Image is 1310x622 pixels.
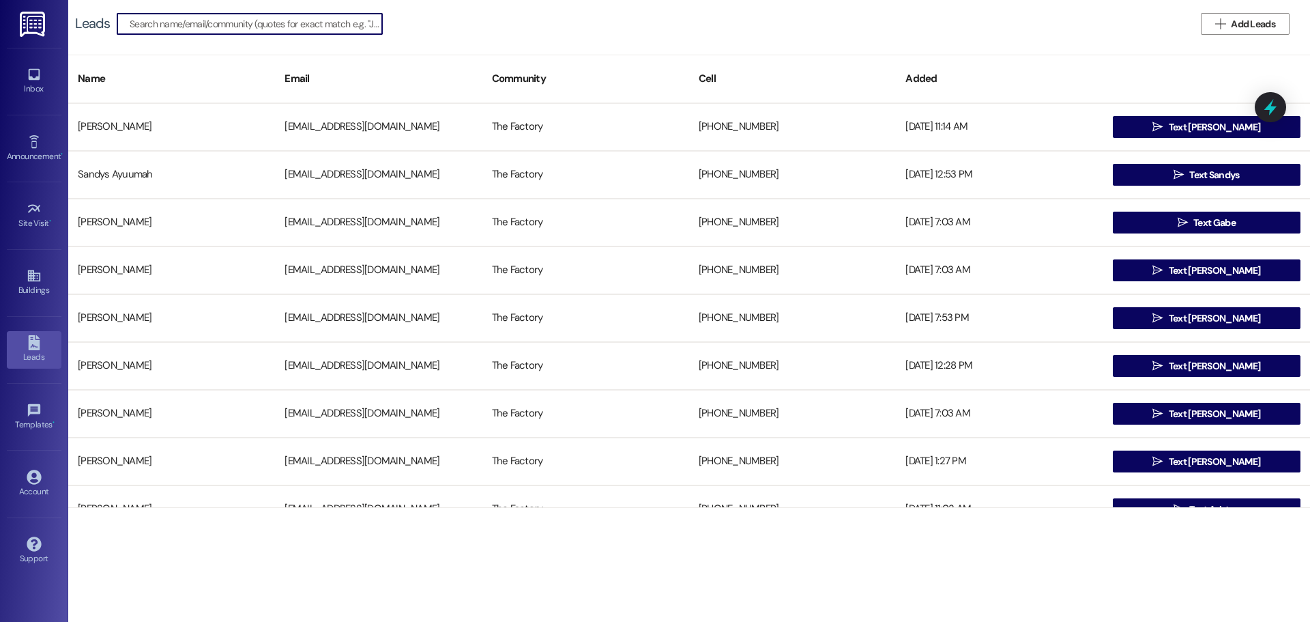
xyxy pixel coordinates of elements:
[896,352,1103,380] div: [DATE] 12:28 PM
[482,352,689,380] div: The Factory
[1113,403,1300,425] button: Text [PERSON_NAME]
[689,305,896,332] div: [PHONE_NUMBER]
[1201,13,1290,35] button: Add Leads
[7,466,61,503] a: Account
[1113,116,1300,138] button: Text [PERSON_NAME]
[1215,18,1225,29] i: 
[68,257,275,284] div: [PERSON_NAME]
[68,400,275,427] div: [PERSON_NAME]
[1174,169,1184,180] i: 
[1113,355,1300,377] button: Text [PERSON_NAME]
[68,113,275,141] div: [PERSON_NAME]
[1152,408,1163,419] i: 
[896,496,1103,523] div: [DATE] 11:03 AM
[68,496,275,523] div: [PERSON_NAME]
[275,161,482,188] div: [EMAIL_ADDRESS][DOMAIN_NAME]
[689,161,896,188] div: [PHONE_NUMBER]
[1113,212,1300,234] button: Text Gabe
[1113,307,1300,329] button: Text [PERSON_NAME]
[689,448,896,475] div: [PHONE_NUMBER]
[1169,455,1260,469] span: Text [PERSON_NAME]
[275,62,482,96] div: Email
[1152,122,1163,132] i: 
[1189,503,1239,517] span: Text Ashten
[1169,359,1260,373] span: Text [PERSON_NAME]
[275,113,482,141] div: [EMAIL_ADDRESS][DOMAIN_NAME]
[7,533,61,569] a: Support
[896,113,1103,141] div: [DATE] 11:14 AM
[49,216,51,226] span: •
[689,400,896,427] div: [PHONE_NUMBER]
[482,209,689,236] div: The Factory
[1113,451,1300,472] button: Text [PERSON_NAME]
[7,331,61,368] a: Leads
[689,62,896,96] div: Cell
[1189,168,1239,182] span: Text Sandys
[1169,264,1260,278] span: Text [PERSON_NAME]
[1113,498,1300,520] button: Text Ashten
[482,257,689,284] div: The Factory
[1152,265,1163,276] i: 
[130,14,382,33] input: Search name/email/community (quotes for exact match e.g. "John Smith")
[896,62,1103,96] div: Added
[275,448,482,475] div: [EMAIL_ADDRESS][DOMAIN_NAME]
[20,12,48,37] img: ResiDesk Logo
[275,352,482,380] div: [EMAIL_ADDRESS][DOMAIN_NAME]
[482,62,689,96] div: Community
[1178,217,1188,228] i: 
[75,16,110,31] div: Leads
[68,352,275,380] div: [PERSON_NAME]
[7,264,61,301] a: Buildings
[689,352,896,380] div: [PHONE_NUMBER]
[275,209,482,236] div: [EMAIL_ADDRESS][DOMAIN_NAME]
[1174,504,1184,515] i: 
[7,197,61,234] a: Site Visit •
[275,257,482,284] div: [EMAIL_ADDRESS][DOMAIN_NAME]
[689,113,896,141] div: [PHONE_NUMBER]
[896,257,1103,284] div: [DATE] 7:03 AM
[1152,313,1163,324] i: 
[482,305,689,332] div: The Factory
[482,113,689,141] div: The Factory
[1193,216,1236,230] span: Text Gabe
[68,62,275,96] div: Name
[1152,456,1163,467] i: 
[1231,17,1275,31] span: Add Leads
[482,496,689,523] div: The Factory
[1169,311,1260,326] span: Text [PERSON_NAME]
[482,400,689,427] div: The Factory
[896,448,1103,475] div: [DATE] 1:27 PM
[1169,120,1260,135] span: Text [PERSON_NAME]
[68,209,275,236] div: [PERSON_NAME]
[896,161,1103,188] div: [DATE] 12:53 PM
[53,418,55,427] span: •
[275,496,482,523] div: [EMAIL_ADDRESS][DOMAIN_NAME]
[1113,259,1300,281] button: Text [PERSON_NAME]
[896,400,1103,427] div: [DATE] 7:03 AM
[61,150,63,159] span: •
[896,209,1103,236] div: [DATE] 7:03 AM
[689,257,896,284] div: [PHONE_NUMBER]
[68,305,275,332] div: [PERSON_NAME]
[68,161,275,188] div: Sandys Ayuumah
[896,305,1103,332] div: [DATE] 7:53 PM
[689,209,896,236] div: [PHONE_NUMBER]
[1169,407,1260,421] span: Text [PERSON_NAME]
[482,161,689,188] div: The Factory
[7,63,61,100] a: Inbox
[68,448,275,475] div: [PERSON_NAME]
[1152,361,1163,371] i: 
[275,400,482,427] div: [EMAIL_ADDRESS][DOMAIN_NAME]
[275,305,482,332] div: [EMAIL_ADDRESS][DOMAIN_NAME]
[689,496,896,523] div: [PHONE_NUMBER]
[482,448,689,475] div: The Factory
[7,399,61,436] a: Templates •
[1113,164,1300,186] button: Text Sandys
